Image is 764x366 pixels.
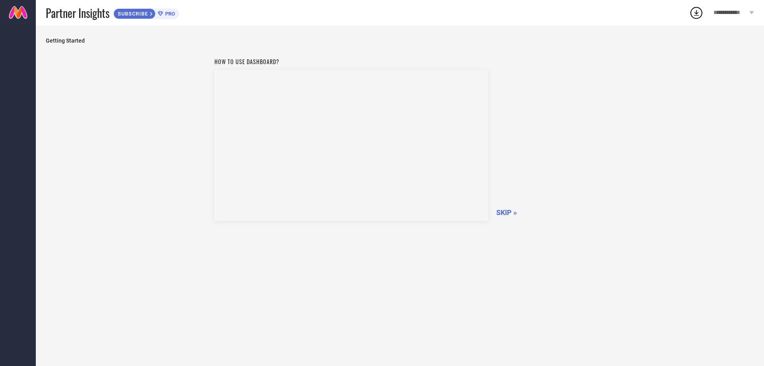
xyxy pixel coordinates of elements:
span: Getting Started [46,37,754,44]
span: SUBSCRIBE [114,11,150,17]
iframe: Workspace Section [214,70,488,221]
a: SUBSCRIBEPRO [113,6,179,19]
div: Open download list [689,6,704,20]
h1: How to use dashboard? [214,57,488,66]
span: PRO [163,11,175,17]
span: Partner Insights [46,5,109,21]
span: SKIP » [496,208,517,217]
